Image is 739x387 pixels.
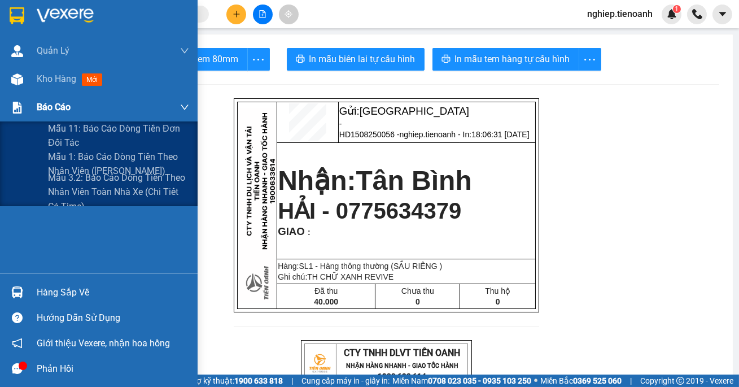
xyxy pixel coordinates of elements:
[540,375,622,387] span: Miền Bắc
[259,10,266,18] span: file-add
[37,336,170,350] span: Giới thiệu Vexere, nhận hoa hồng
[496,297,500,306] span: 0
[37,284,189,301] div: Hàng sắp về
[392,375,531,387] span: Miền Nam
[309,52,416,66] span: In mẫu biên lai tự cấu hình
[253,5,273,24] button: file-add
[579,48,601,71] button: more
[485,286,510,295] span: Thu hộ
[285,10,292,18] span: aim
[48,171,189,213] span: Mẫu 3.2: Báo cáo dòng tiền theo nhân viên toàn nhà xe (Chi Tiết Có Time)
[163,48,248,71] button: printerIn tem 80mm
[11,45,23,57] img: warehouse-icon
[718,9,728,19] span: caret-down
[356,166,471,195] span: Tân Bình
[12,312,23,323] span: question-circle
[579,53,601,67] span: more
[65,65,132,75] span: 18:06:31 [DATE]
[675,5,679,13] span: 1
[48,150,189,178] span: Mẫu 1: Báo cáo dòng tiền theo nhân viên ([PERSON_NAME])
[55,45,132,75] span: HD1508250056 -
[234,376,283,385] strong: 1900 633 818
[12,338,23,349] span: notification
[279,5,299,24] button: aim
[11,286,23,298] img: warehouse-icon
[55,19,165,31] span: [GEOGRAPHIC_DATA]
[339,119,342,128] span: -
[12,363,23,374] span: message
[226,5,246,24] button: plus
[307,272,393,281] span: TH CHỮ XANH REVIVE
[37,310,189,327] div: Hướng dẫn sử dụng
[309,262,443,271] span: 1 - Hàng thông thường (SẦU RIÊNG )
[37,100,71,114] span: Báo cáo
[346,362,458,369] strong: NHẬN HÀNG NHANH - GIAO TỐC HÀNH
[305,349,334,377] img: logo
[278,166,472,195] strong: Nhận:
[455,52,570,66] span: In mẫu tem hàng tự cấu hình
[305,228,311,237] span: :
[534,379,537,383] span: ⚪️
[186,52,239,66] span: In tem 80mm
[339,130,530,139] span: HD1508250056 -
[278,225,305,237] span: GIAO
[676,377,684,385] span: copyright
[400,130,530,139] span: nghiep.tienoanh - In:
[287,48,425,71] button: printerIn mẫu biên lai tự cấu hình
[401,286,434,295] span: Chưa thu
[578,7,662,21] span: nghiep.tienoanh
[233,10,240,18] span: plus
[55,55,132,75] span: nghiep.tienoanh - In:
[247,48,270,71] button: more
[432,48,579,71] button: printerIn mẫu tem hàng tự cấu hình
[82,73,102,86] span: mới
[48,121,189,150] span: Mẫu 11: Báo cáo dòng tiền đơn đối tác
[55,33,58,42] span: -
[278,262,442,271] span: Hàng:SL
[180,103,189,112] span: down
[344,347,460,358] span: CTY TNHH DLVT TIẾN OANH
[278,272,393,281] span: Ghi chú:
[248,53,269,67] span: more
[291,375,293,387] span: |
[296,54,305,65] span: printer
[278,198,461,223] span: HẢI - 0775634379
[471,130,529,139] span: 18:06:31 [DATE]
[180,46,189,55] span: down
[55,6,165,31] span: Gửi:
[314,297,338,306] span: 40.000
[378,372,426,380] strong: 1900 633 614
[712,5,732,24] button: caret-down
[428,376,531,385] strong: 0708 023 035 - 0935 103 250
[301,375,390,387] span: Cung cấp máy in - giấy in:
[37,73,76,84] span: Kho hàng
[416,297,420,306] span: 0
[179,375,283,387] span: Hỗ trợ kỹ thuật:
[37,360,189,377] div: Phản hồi
[11,102,23,114] img: solution-icon
[11,73,23,85] img: warehouse-icon
[10,7,24,24] img: logo-vxr
[441,54,451,65] span: printer
[360,105,469,117] span: [GEOGRAPHIC_DATA]
[37,44,69,58] span: Quản Lý
[16,81,143,142] strong: Nhận:
[667,9,677,19] img: icon-new-feature
[573,376,622,385] strong: 0369 525 060
[692,9,702,19] img: phone-icon
[673,5,681,13] sup: 1
[339,105,469,117] span: Gửi:
[630,375,632,387] span: |
[314,286,338,295] span: Đã thu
